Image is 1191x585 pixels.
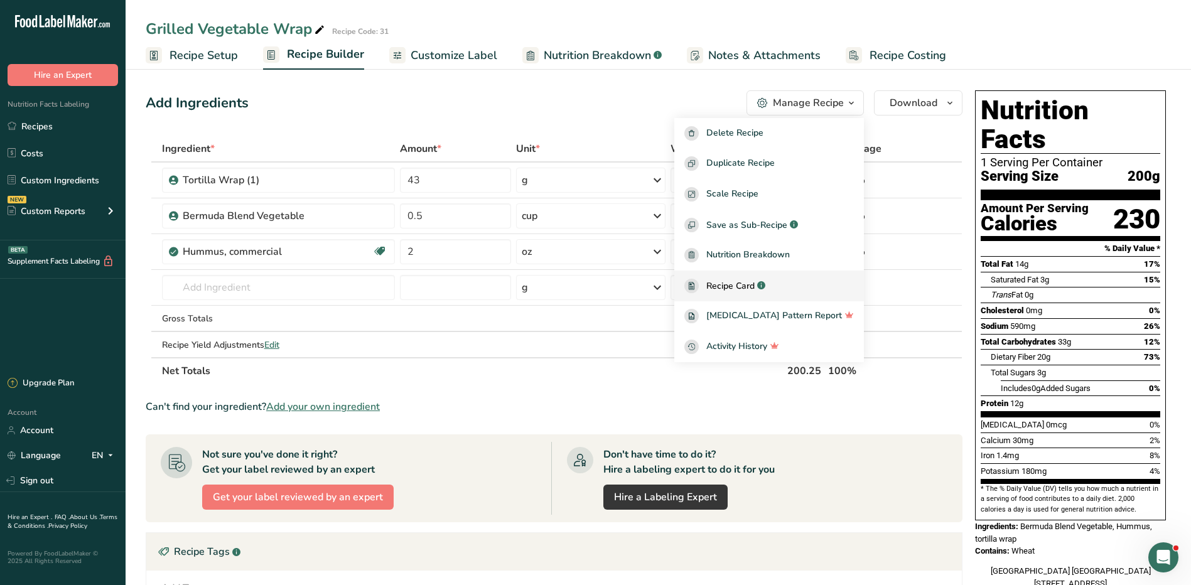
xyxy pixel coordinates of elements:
div: 230 [1113,203,1160,236]
span: Calcium [981,436,1011,445]
div: g [522,173,528,188]
div: Not sure you've done it right? Get your label reviewed by an expert [202,447,375,477]
div: cup [522,208,537,223]
span: Recipe Costing [870,47,946,64]
div: Waste [671,141,716,156]
span: Total Carbohydrates [981,337,1056,346]
button: Get your label reviewed by an expert [202,485,394,510]
span: Protein [981,399,1008,408]
span: Bermuda Blend Vegetable, Hummus, tortilla wrap [975,522,1152,544]
span: Recipe Card [706,279,755,292]
a: About Us . [70,513,100,522]
a: Language [8,444,61,466]
span: 0mg [1026,306,1042,315]
span: 3g [1040,275,1049,284]
div: Grilled Vegetable Wrap [146,18,327,40]
span: 0g [1025,290,1033,299]
span: 0% [1149,306,1160,315]
span: Contains: [975,546,1010,555]
button: Manage Recipe [746,90,864,115]
a: Hire an Expert . [8,513,52,522]
span: 590mg [1010,321,1035,331]
a: Nutrition Breakdown [522,41,662,70]
div: Powered By FoodLabelMaker © 2025 All Rights Reserved [8,550,118,565]
div: Bermuda Blend Vegetable [183,208,340,223]
a: [MEDICAL_DATA] Pattern Report [674,301,864,332]
div: Recipe Yield Adjustments [162,338,395,352]
div: oz [522,244,532,259]
section: * The % Daily Value (DV) tells you how much a nutrient in a serving of food contributes to a dail... [981,484,1160,515]
span: 12g [1010,399,1023,408]
th: 100% [826,357,905,384]
div: 100% [828,311,903,326]
span: 14g [1015,259,1028,269]
span: Notes & Attachments [708,47,821,64]
span: Scale Recipe [706,187,758,201]
span: Fat [991,290,1023,299]
a: FAQ . [55,513,70,522]
span: 1.4mg [996,451,1019,460]
span: Nutrition Breakdown [706,248,790,262]
div: Recipe Code: 31 [332,26,389,37]
div: EN [92,448,118,463]
span: Edit [264,339,279,351]
span: Save as Sub-Recipe [706,218,787,232]
div: Tortilla Wrap (1) [183,173,340,188]
span: Total Sugars [991,368,1035,377]
div: 28.31% [828,244,903,259]
button: Save as Sub-Recipe [674,210,864,240]
span: 20g [1037,352,1050,362]
div: Custom Reports [8,205,85,218]
span: 200g [1128,169,1160,185]
a: Customize Label [389,41,497,70]
span: Delete Recipe [706,126,763,141]
a: Recipe Costing [846,41,946,70]
input: Add Ingredient [162,275,395,300]
button: Download [874,90,962,115]
span: Includes Added Sugars [1001,384,1091,393]
span: Download [890,95,937,110]
th: 200.25 [785,357,826,384]
span: [MEDICAL_DATA] Pattern Report [706,309,842,323]
div: Can't find your ingredient? [146,399,962,414]
div: 50.21% [828,208,903,223]
div: Upgrade Plan [8,377,74,390]
section: % Daily Value * [981,241,1160,256]
button: Hire an Expert [8,64,118,86]
span: [MEDICAL_DATA] [981,420,1044,429]
div: Gross Totals [162,312,395,325]
div: Don't have time to do it? Hire a labeling expert to do it for you [603,447,775,477]
button: Delete Recipe [674,118,864,149]
span: Recipe Builder [287,46,364,63]
a: Terms & Conditions . [8,513,117,530]
span: Total Fat [981,259,1013,269]
span: Get your label reviewed by an expert [213,490,383,505]
span: 2% [1150,436,1160,445]
span: Serving Size [981,169,1059,185]
div: g [522,280,528,295]
i: Trans [991,290,1011,299]
span: 0% [1149,384,1160,393]
span: 33g [1058,337,1071,346]
span: 30mg [1013,436,1033,445]
button: Activity History [674,331,864,362]
div: Hummus, commercial [183,244,340,259]
span: 12% [1144,337,1160,346]
span: Customize Label [411,47,497,64]
span: 73% [1144,352,1160,362]
span: 0% [1150,420,1160,429]
span: Unit [516,141,540,156]
a: Hire a Labeling Expert [603,485,728,510]
span: 17% [1144,259,1160,269]
span: Recipe Setup [170,47,238,64]
span: 8% [1150,451,1160,460]
div: 1 Serving Per Container [981,156,1160,169]
a: Nutrition Breakdown [674,240,864,271]
span: 180mg [1021,466,1047,476]
span: Sodium [981,321,1008,331]
div: Add Ingredients [146,93,249,114]
div: NEW [8,196,26,203]
span: Saturated Fat [991,275,1038,284]
a: Recipe Setup [146,41,238,70]
span: Add your own ingredient [266,399,380,414]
